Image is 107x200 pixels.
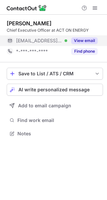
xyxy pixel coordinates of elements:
button: Add to email campaign [7,100,103,112]
span: Add to email campaign [18,103,71,108]
span: AI write personalized message [18,87,90,92]
button: Notes [7,129,103,138]
span: [EMAIL_ADDRESS][DOMAIN_NAME] [16,38,62,44]
span: Notes [17,131,100,137]
div: [PERSON_NAME] [7,20,51,27]
img: ContactOut v5.3.10 [7,4,47,12]
div: Chief Executive Officer at ACT ON ENERGY [7,27,103,33]
button: save-profile-one-click [7,68,103,80]
span: Find work email [17,117,100,123]
button: Reveal Button [71,48,98,55]
button: AI write personalized message [7,84,103,96]
div: Save to List / ATS / CRM [18,71,91,76]
button: Find work email [7,116,103,125]
button: Reveal Button [71,37,98,44]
